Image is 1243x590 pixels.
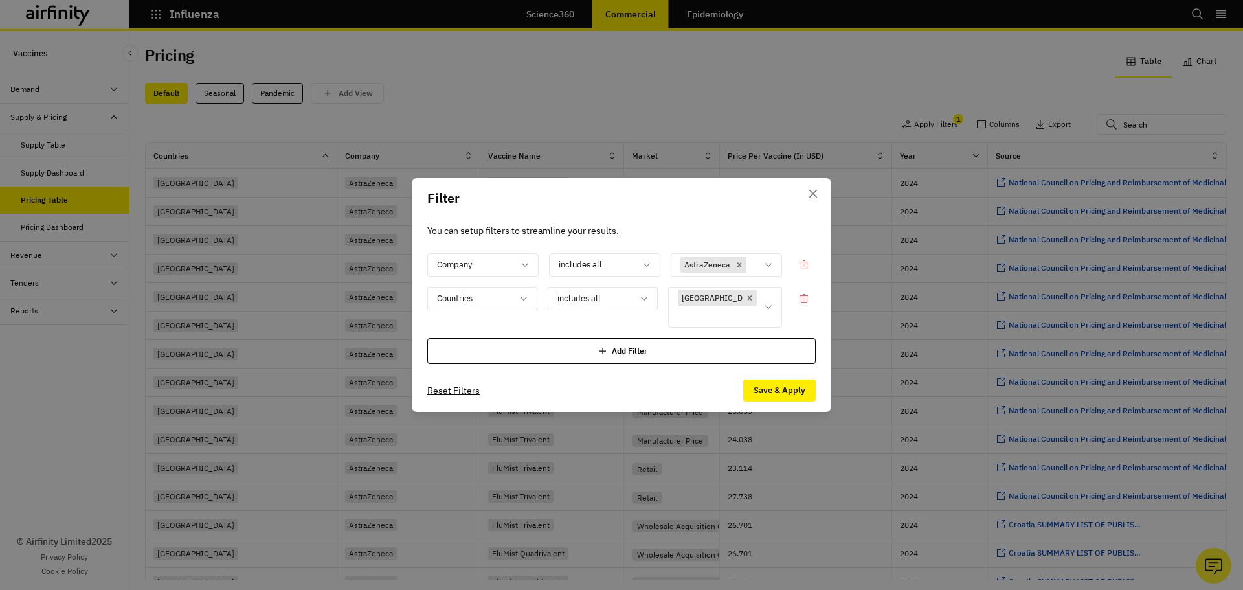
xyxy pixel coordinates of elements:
[427,338,816,364] div: Add Filter
[682,292,759,304] p: [GEOGRAPHIC_DATA]
[427,380,480,401] button: Reset Filters
[412,178,831,218] header: Filter
[803,183,823,204] button: Close
[427,223,816,238] p: You can setup filters to streamline your results.
[743,290,757,306] div: Remove [object Object]
[732,257,746,273] div: Remove [object Object]
[743,380,816,402] button: Save & Apply
[684,259,730,271] p: AstraZeneca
